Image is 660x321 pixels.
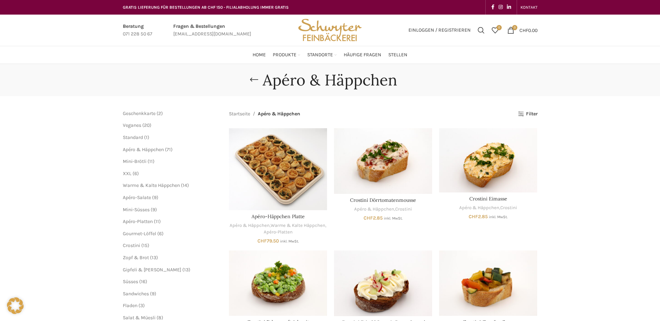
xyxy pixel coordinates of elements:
[519,27,538,33] bdi: 0.00
[520,5,538,10] span: KONTAKT
[253,48,266,62] a: Home
[184,267,189,273] span: 13
[158,315,161,321] span: 8
[439,250,537,316] a: Crostini Gemüse Sugo
[474,23,488,37] a: Suchen
[229,110,250,118] a: Startseite
[123,231,156,237] a: Gourmet-Löffel
[307,48,337,62] a: Standorte
[229,222,327,235] div: , ,
[364,215,373,221] span: CHF
[296,27,364,33] a: Site logo
[152,291,154,297] span: 9
[123,195,151,200] a: Apéro-Salate
[230,222,270,229] a: Apéro & Häppchen
[245,73,263,87] a: Go back
[512,25,517,30] span: 0
[518,111,537,117] a: Filter
[229,128,327,210] a: Apéro-Häppchen Platte
[350,197,416,203] a: Crostini Dörrtomatenmousse
[252,213,305,220] a: Apéro-Häppchen Platte
[469,214,478,220] span: CHF
[505,2,513,12] a: Linkedin social link
[167,147,171,153] span: 71
[334,206,432,213] div: ,
[123,158,146,164] span: Mini-Brötli
[152,255,156,261] span: 13
[229,250,327,316] a: Crostini Erbsenauftrich mit Philadelphia
[334,128,432,194] a: Crostini Dörrtomatenmousse
[123,255,149,261] a: Zopf & Brot
[280,239,299,244] small: inkl. MwSt.
[257,238,279,244] bdi: 79.50
[517,0,541,14] div: Secondary navigation
[388,52,407,58] span: Stellen
[123,110,156,116] a: Geschenkkarte
[520,0,538,14] a: KONTAKT
[408,28,471,33] span: Einloggen / Registrieren
[273,48,300,62] a: Produkte
[496,2,505,12] a: Instagram social link
[123,267,181,273] a: Gipfeli & [PERSON_NAME]
[143,242,148,248] span: 15
[141,279,145,285] span: 16
[384,216,403,221] small: inkl. MwSt.
[123,219,153,224] a: Apéro-Platten
[146,134,148,140] span: 1
[344,52,381,58] span: Häufige Fragen
[307,52,333,58] span: Standorte
[156,219,159,224] span: 11
[159,231,162,237] span: 6
[123,291,149,297] a: Sandwiches
[123,5,289,10] span: GRATIS LIEFERUNG FÜR BESTELLUNGEN AB CHF 150 - FILIALABHOLUNG IMMER GRATIS
[123,279,138,285] a: Süsses
[123,23,152,38] a: Infobox link
[144,122,150,128] span: 20
[123,182,180,188] a: Warme & Kalte Häppchen
[119,48,541,62] div: Main navigation
[123,134,143,140] a: Standard
[489,215,508,219] small: inkl. MwSt.
[123,303,137,308] a: Fladen
[229,110,300,118] nav: Breadcrumb
[123,171,132,176] a: XXL
[140,303,143,308] span: 3
[264,229,293,236] a: Apéro-Platten
[183,182,187,188] span: 14
[296,15,364,46] img: Bäckerei Schwyter
[273,52,296,58] span: Produkte
[488,23,502,37] a: 0
[344,48,381,62] a: Häufige Fragen
[154,195,157,200] span: 9
[257,238,267,244] span: CHF
[388,48,407,62] a: Stellen
[152,207,155,213] span: 9
[123,207,150,213] a: Mini-Süsses
[395,206,412,213] a: Crostini
[519,27,528,33] span: CHF
[469,196,507,202] a: Crostini Eimasse
[123,122,141,128] span: Veganes
[354,206,394,213] a: Apéro & Häppchen
[439,205,537,211] div: ,
[173,23,251,38] a: Infobox link
[258,110,300,118] span: Apéro & Häppchen
[405,23,474,37] a: Einloggen / Registrieren
[364,215,383,221] bdi: 2.85
[504,23,541,37] a: 0 CHF0.00
[149,158,153,164] span: 11
[439,128,537,192] a: Crostini Eimasse
[123,147,164,153] span: Apéro & Häppchen
[459,205,499,211] a: Apéro & Häppchen
[271,222,325,229] a: Warme & Kalte Häppchen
